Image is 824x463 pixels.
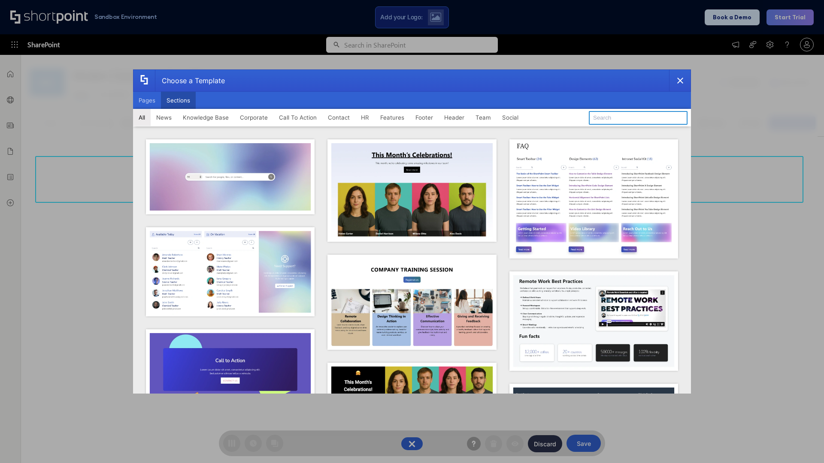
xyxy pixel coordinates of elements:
[234,109,273,126] button: Corporate
[161,92,196,109] button: Sections
[133,69,691,394] div: template selector
[781,422,824,463] iframe: Chat Widget
[355,109,375,126] button: HR
[133,92,161,109] button: Pages
[155,70,225,91] div: Choose a Template
[322,109,355,126] button: Contact
[410,109,439,126] button: Footer
[375,109,410,126] button: Features
[439,109,470,126] button: Header
[133,109,151,126] button: All
[273,109,322,126] button: Call To Action
[470,109,497,126] button: Team
[151,109,177,126] button: News
[589,111,688,125] input: Search
[177,109,234,126] button: Knowledge Base
[497,109,524,126] button: Social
